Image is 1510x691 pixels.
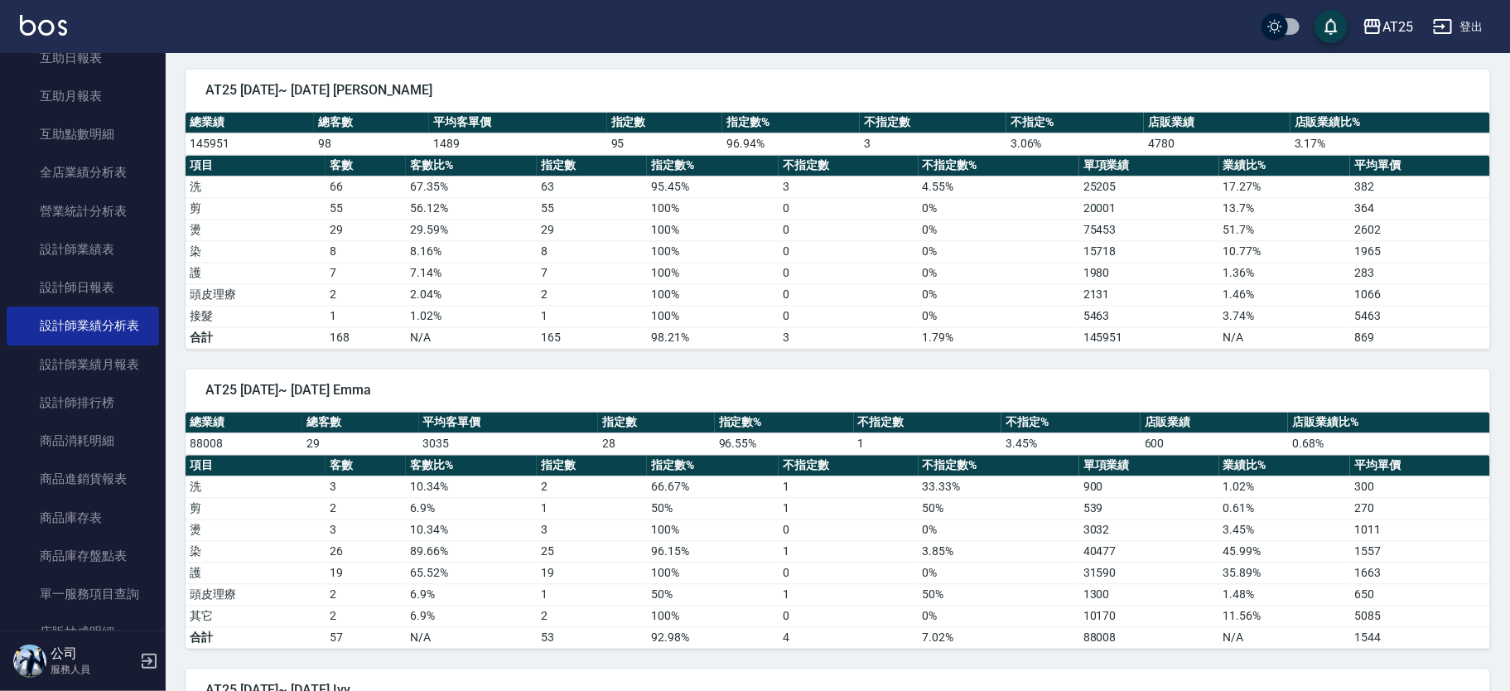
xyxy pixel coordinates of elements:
[919,220,1079,241] td: 0 %
[406,327,538,349] td: N/A
[1079,606,1219,627] td: 10170
[647,541,779,563] td: 96.15 %
[1079,627,1219,649] td: 88008
[1219,498,1351,519] td: 0.61 %
[919,584,1079,606] td: 50 %
[1219,519,1351,541] td: 3.45 %
[186,113,314,134] th: 總業績
[326,606,406,627] td: 2
[919,198,1079,220] td: 0 %
[779,476,919,498] td: 1
[205,83,1470,99] span: AT25 [DATE]~ [DATE] [PERSON_NAME]
[647,498,779,519] td: 50 %
[406,584,538,606] td: 6.9 %
[186,133,314,155] td: 145951
[919,284,1079,306] td: 0 %
[779,220,919,241] td: 0
[1219,263,1351,284] td: 1.36 %
[860,133,1006,155] td: 3
[1290,133,1490,155] td: 3.17 %
[7,345,159,384] a: 設計師業績月報表
[537,627,647,649] td: 53
[1079,306,1219,327] td: 5463
[326,176,406,198] td: 66
[1219,306,1351,327] td: 3.74 %
[607,133,722,155] td: 95
[1001,413,1141,434] th: 不指定%
[406,456,538,477] th: 客數比%
[598,433,715,455] td: 28
[326,584,406,606] td: 2
[7,115,159,153] a: 互助點數明細
[1350,498,1490,519] td: 270
[537,156,647,177] th: 指定數
[779,563,919,584] td: 0
[1288,413,1490,434] th: 店販業績比%
[647,306,779,327] td: 100 %
[186,456,1490,650] table: a dense table
[186,327,326,349] td: 合計
[419,433,598,455] td: 3035
[854,413,1002,434] th: 不指定數
[1079,498,1219,519] td: 539
[919,519,1079,541] td: 0 %
[537,476,647,498] td: 2
[186,476,326,498] td: 洗
[186,220,326,241] td: 燙
[406,220,538,241] td: 29.59 %
[326,541,406,563] td: 26
[302,433,419,455] td: 29
[186,156,1490,350] table: a dense table
[186,176,326,198] td: 洗
[1350,563,1490,584] td: 1663
[715,433,854,455] td: 96.55 %
[1290,113,1490,134] th: 店販業績比%
[186,284,326,306] td: 頭皮理療
[1219,241,1351,263] td: 10.77 %
[1219,327,1351,349] td: N/A
[419,413,598,434] th: 平均客單價
[7,153,159,191] a: 全店業績分析表
[647,220,779,241] td: 100 %
[537,327,647,349] td: 165
[406,198,538,220] td: 56.12 %
[186,413,1490,456] table: a dense table
[1350,284,1490,306] td: 1066
[647,241,779,263] td: 100 %
[1350,306,1490,327] td: 5463
[779,584,919,606] td: 1
[186,627,326,649] td: 合計
[406,519,538,541] td: 10.34 %
[1350,220,1490,241] td: 2602
[406,156,538,177] th: 客數比%
[406,241,538,263] td: 8.16 %
[1141,433,1289,455] td: 600
[406,498,538,519] td: 6.9 %
[326,327,406,349] td: 168
[326,198,406,220] td: 55
[537,519,647,541] td: 3
[919,176,1079,198] td: 4.55 %
[7,537,159,575] a: 商品庫存盤點表
[406,284,538,306] td: 2.04 %
[1350,541,1490,563] td: 1557
[1356,10,1420,44] button: AT25
[537,456,647,477] th: 指定數
[7,422,159,460] a: 商品消耗明細
[1219,563,1351,584] td: 35.89 %
[919,498,1079,519] td: 50 %
[326,563,406,584] td: 19
[1350,627,1490,649] td: 1544
[1382,17,1413,37] div: AT25
[537,606,647,627] td: 2
[1079,476,1219,498] td: 900
[1079,198,1219,220] td: 20001
[1079,284,1219,306] td: 2131
[326,284,406,306] td: 2
[406,476,538,498] td: 10.34 %
[919,476,1079,498] td: 33.33 %
[919,627,1079,649] td: 7.02%
[1219,220,1351,241] td: 51.7 %
[314,133,429,155] td: 98
[779,519,919,541] td: 0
